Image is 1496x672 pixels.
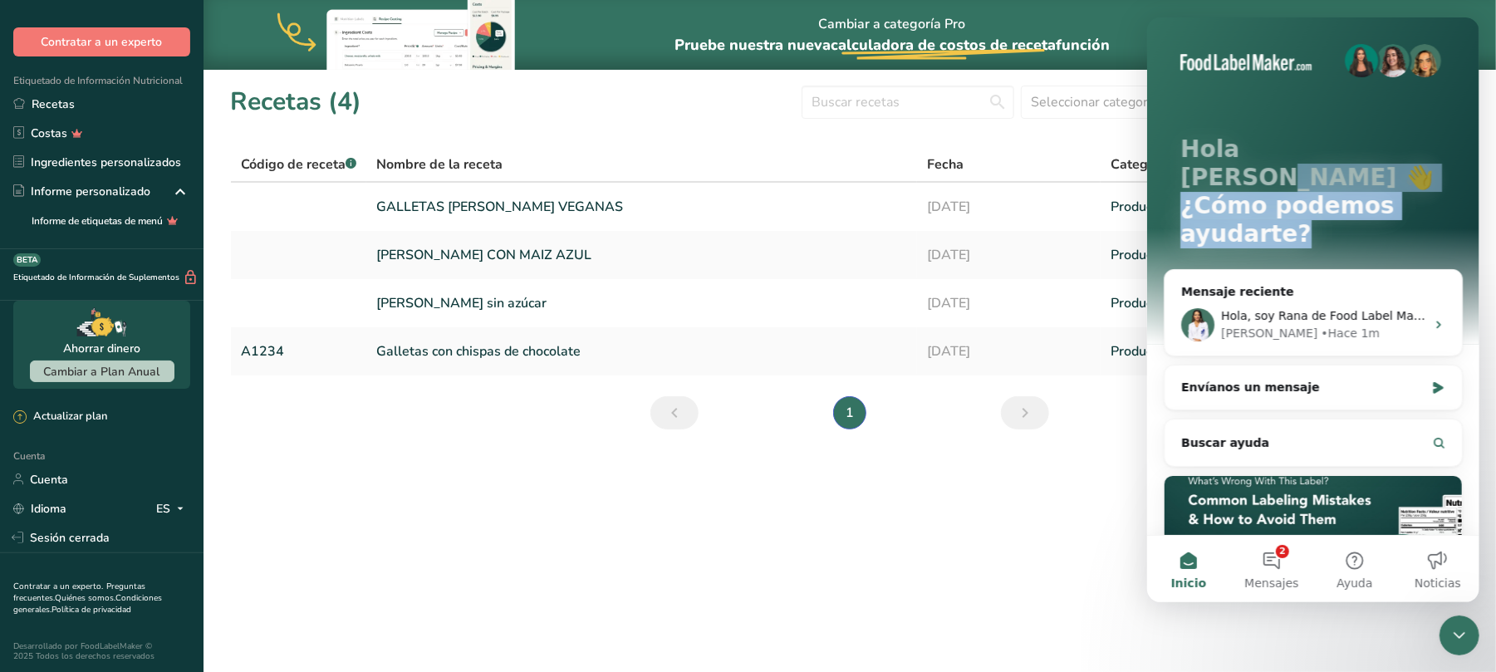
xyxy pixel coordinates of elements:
button: Mensajes [83,518,166,585]
button: Contratar a un experto [13,27,190,56]
font: Ahorrar dinero [63,341,140,356]
a: [PERSON_NAME] CON MAIZ AZUL [376,238,907,272]
font: Categoría [1111,155,1171,174]
span: Noticias [267,560,314,571]
font: ES [156,501,170,517]
img: [Free Webinar] What's wrong with this Label? [17,459,315,575]
font: Productos de panadería [1111,246,1253,264]
button: Noticias [249,518,332,585]
font: Recetas (4) [230,85,361,119]
a: [DATE] [927,238,1091,272]
font: Productos de panadería [1111,198,1253,216]
font: Cuenta [13,449,45,463]
font: Desarrollado por FoodLabelMaker © [13,640,152,652]
font: BETA [17,254,37,266]
font: Informe personalizado [31,184,150,199]
a: [DATE] [927,334,1091,369]
iframe: Chat en vivo de Intercom [1147,17,1479,602]
font: Fecha [927,155,964,174]
a: [DATE] [927,189,1091,224]
a: Productos de panadería [1111,238,1397,272]
font: Nombre de la receta [376,155,503,174]
font: Recetas [32,96,75,112]
a: Condiciones generales. [13,592,162,616]
font: [PERSON_NAME] sin azúcar [376,294,547,312]
font: [DATE] [927,294,970,312]
font: Costas [31,125,67,141]
font: Idioma [31,501,66,517]
font: Productos de panadería [1111,342,1253,361]
a: Productos de panadería [1111,286,1397,321]
button: Ayuda [166,518,249,585]
a: Contratar a un experto. [13,581,103,592]
font: Productos de panadería [1111,294,1253,312]
a: Galletas con chispas de chocolate [376,334,907,369]
font: Galletas con chispas de chocolate [376,342,581,361]
a: Productos de panadería [1111,189,1397,224]
a: [PERSON_NAME] sin azúcar [376,286,907,321]
font: [DATE] [927,198,970,216]
font: Cuenta [30,472,68,488]
font: [PERSON_NAME] CON MAIZ AZUL [376,246,591,264]
a: Política de privacidad [52,604,131,616]
div: Envíanos un mensaje [17,347,316,393]
span: Hola, soy Rana de Food Label Maker. Haz clic en Descargar en la página del creador de recetas. [74,292,631,305]
font: Ingredientes personalizados [31,155,181,170]
span: Buscar ayuda [34,417,122,434]
button: Buscar ayuda [24,409,308,442]
font: función [1056,35,1110,55]
font: Sesión cerrada [30,530,110,546]
button: Cambiar a Plan Anual [30,361,174,382]
span: Inicio [24,560,60,571]
iframe: Chat en vivo de Intercom [1440,616,1479,655]
a: [DATE] [927,286,1091,321]
span: Mensajes [97,560,151,571]
div: Envíanos un mensaje [34,361,277,379]
input: Buscar recetas [802,86,1014,119]
div: [Free Webinar] What's wrong with this Label? [17,458,316,668]
font: Informe de etiquetas de menú [32,214,163,228]
font: [DATE] [927,246,970,264]
font: Etiquetado de Información de Suplementos [13,272,179,283]
a: Página anterior [650,396,699,429]
font: GALLETAS [PERSON_NAME] VEGANAS [376,198,623,216]
font: Código de receta [241,155,346,174]
font: Pruebe nuestra nueva [674,35,831,55]
font: [DATE] [927,342,970,361]
font: Actualizar plan [33,409,107,424]
font: calculadora de costos de receta [831,35,1056,55]
font: Cambiar a Plan Anual [44,364,160,380]
span: Ayuda [189,560,225,571]
font: 2025 Todos los derechos reservados [13,650,155,662]
a: Página siguiente [1001,396,1049,429]
font: A1234 [241,342,284,361]
a: GALLETAS [PERSON_NAME] VEGANAS [376,189,907,224]
a: Quiénes somos. [55,592,115,604]
div: • Hace 1m [174,307,233,325]
a: Preguntas frecuentes. [13,581,145,604]
a: A1234 [241,334,356,369]
font: Etiquetado de Información Nutricional [13,74,183,87]
font: Contratar a un experto [42,34,163,50]
div: [PERSON_NAME] [74,307,170,325]
a: Productos de panadería [1111,334,1397,369]
font: Cambiar a categoría Pro [819,15,966,33]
